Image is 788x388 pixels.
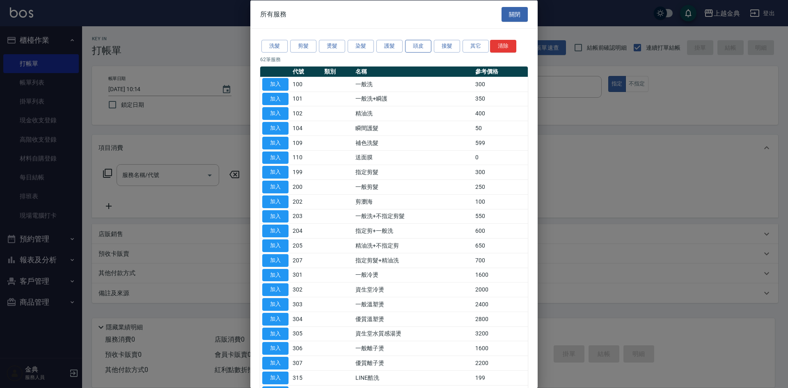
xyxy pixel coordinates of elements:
[262,92,289,105] button: 加入
[473,165,528,179] td: 300
[353,179,473,194] td: 一般剪髮
[353,66,473,77] th: 名稱
[291,194,322,209] td: 202
[262,122,289,135] button: 加入
[473,341,528,356] td: 1600
[262,107,289,120] button: 加入
[262,371,289,384] button: 加入
[353,135,473,150] td: 補色洗髮
[376,40,403,53] button: 護髮
[262,327,289,340] button: 加入
[473,106,528,121] td: 400
[473,194,528,209] td: 100
[322,66,354,77] th: 類別
[473,312,528,326] td: 2800
[262,136,289,149] button: 加入
[262,254,289,266] button: 加入
[291,179,322,194] td: 200
[262,78,289,90] button: 加入
[261,40,288,53] button: 洗髮
[473,77,528,92] td: 300
[262,342,289,355] button: 加入
[353,209,473,224] td: 一般洗+不指定剪髮
[353,238,473,253] td: 精油洗+不指定剪
[291,326,322,341] td: 305
[353,106,473,121] td: 精油洗
[291,268,322,282] td: 301
[473,282,528,297] td: 2000
[463,40,489,53] button: 其它
[353,253,473,268] td: 指定剪髮+精油洗
[262,312,289,325] button: 加入
[353,194,473,209] td: 剪瀏海
[290,40,316,53] button: 剪髮
[353,223,473,238] td: 指定剪+一般洗
[502,7,528,22] button: 關閉
[353,341,473,356] td: 一般離子燙
[348,40,374,53] button: 染髮
[291,135,322,150] td: 109
[353,356,473,370] td: 優質離子燙
[262,166,289,179] button: 加入
[262,357,289,370] button: 加入
[262,151,289,164] button: 加入
[434,40,460,53] button: 接髮
[291,121,322,135] td: 104
[473,253,528,268] td: 700
[473,297,528,312] td: 2400
[291,282,322,297] td: 302
[291,253,322,268] td: 207
[473,150,528,165] td: 0
[353,297,473,312] td: 一般溫塑燙
[473,179,528,194] td: 250
[291,77,322,92] td: 100
[291,312,322,326] td: 304
[319,40,345,53] button: 燙髮
[262,239,289,252] button: 加入
[291,238,322,253] td: 205
[473,238,528,253] td: 650
[353,77,473,92] td: 一般洗
[262,298,289,311] button: 加入
[473,370,528,385] td: 199
[353,165,473,179] td: 指定剪髮
[262,210,289,223] button: 加入
[291,66,322,77] th: 代號
[353,282,473,297] td: 資生堂冷燙
[353,370,473,385] td: LINE酷洗
[353,92,473,106] td: 一般洗+瞬護
[473,121,528,135] td: 50
[262,225,289,237] button: 加入
[405,40,431,53] button: 頭皮
[353,268,473,282] td: 一般冷燙
[291,150,322,165] td: 110
[473,135,528,150] td: 599
[291,341,322,356] td: 306
[353,150,473,165] td: 送面膜
[291,106,322,121] td: 102
[353,312,473,326] td: 優質溫塑燙
[291,356,322,370] td: 307
[262,195,289,208] button: 加入
[262,269,289,281] button: 加入
[473,356,528,370] td: 2200
[262,283,289,296] button: 加入
[353,326,473,341] td: 資生堂水質感湯燙
[260,55,528,63] p: 62 筆服務
[473,268,528,282] td: 1600
[260,10,286,18] span: 所有服務
[473,209,528,224] td: 550
[262,181,289,193] button: 加入
[353,121,473,135] td: 瞬間護髮
[291,92,322,106] td: 101
[291,165,322,179] td: 199
[291,209,322,224] td: 203
[291,223,322,238] td: 204
[490,40,516,53] button: 清除
[473,223,528,238] td: 600
[473,326,528,341] td: 3200
[473,66,528,77] th: 參考價格
[473,92,528,106] td: 350
[291,297,322,312] td: 303
[291,370,322,385] td: 315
